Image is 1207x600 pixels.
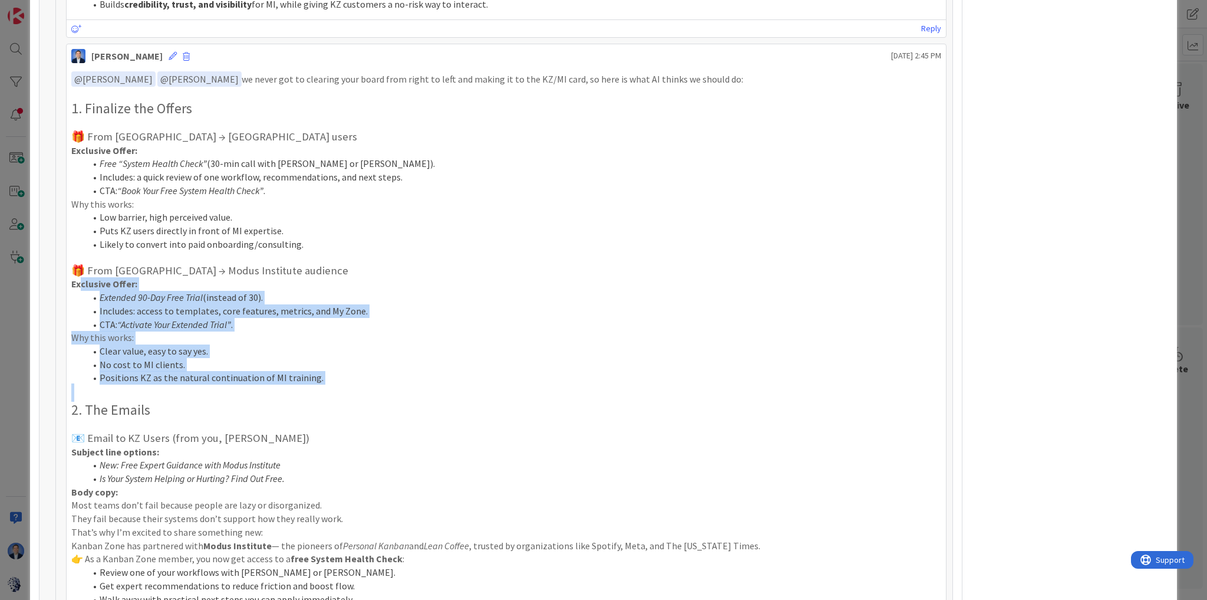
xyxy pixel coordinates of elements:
[85,184,941,198] li: CTA: .
[85,157,941,171] li: (30-min call with [PERSON_NAME] or [PERSON_NAME]).
[85,566,941,579] li: Review one of your workflows with [PERSON_NAME] or [PERSON_NAME].
[291,553,403,565] strong: free System Health Check
[71,526,941,539] p: That’s why I’m excited to share something new:
[71,130,941,143] h3: 🎁 From [GEOGRAPHIC_DATA] → [GEOGRAPHIC_DATA] users
[85,238,941,251] li: Likely to convert into paid onboarding/consulting.
[891,50,941,62] span: [DATE] 2:45 PM
[71,331,941,345] p: Why this works:
[203,540,272,552] strong: Modus Institute
[91,49,163,63] div: [PERSON_NAME]
[343,540,409,552] em: Personal Kanban
[85,345,941,358] li: Clear value, easy to say yes.
[71,402,941,419] h2: 2. The Emails
[100,473,285,484] em: Is Your System Helping or Hurting? Find Out Free.
[85,304,941,318] li: Includes: access to templates, core features, metrics, and My Zone.
[71,539,941,553] p: Kanban Zone has partnered with — the pioneers of and , trusted by organizations like Spotify, Met...
[74,73,153,85] span: [PERSON_NAME]
[117,319,231,330] em: “Activate Your Extended Trial”
[71,145,137,156] strong: Exclusive Offer:
[71,552,941,566] p: 👉 As a Kanban Zone member, you now get access to a :
[85,318,941,332] li: CTA: .
[71,446,159,458] strong: Subject line options:
[85,224,941,238] li: Puts KZ users directly in front of MI expertise.
[85,579,941,593] li: Get expert recommendations to reduce friction and boost flow.
[71,486,118,498] strong: Body copy:
[71,278,137,290] strong: Exclusive Offer:
[100,158,207,169] em: Free “System Health Check”
[74,73,83,85] span: @
[117,185,263,196] em: “Book Your Free System Health Check”
[71,512,941,526] p: They fail because their systems don’t support how they really work.
[71,49,85,63] img: DP
[921,21,941,36] a: Reply
[71,71,941,87] p: we never got to clearing your board from right to left and making it to the KZ/MI card, so here i...
[71,432,941,445] h3: 📧 Email to KZ Users (from you, [PERSON_NAME])
[71,264,941,277] h3: 🎁 From [GEOGRAPHIC_DATA] → Modus Institute audience
[25,2,54,16] span: Support
[424,540,469,552] em: Lean Coffee
[100,291,203,303] em: Extended 90-Day Free Trial
[85,371,941,385] li: Positions KZ as the natural continuation of MI training.
[71,499,941,512] p: Most teams don’t fail because people are lazy or disorganized.
[71,100,941,117] h2: 1. Finalize the Offers
[160,73,239,85] span: [PERSON_NAME]
[71,198,941,211] p: Why this works:
[85,211,941,224] li: Low barrier, high perceived value.
[160,73,169,85] span: @
[85,291,941,304] li: (instead of 30).
[85,171,941,184] li: Includes: a quick review of one workflow, recommendations, and next steps.
[85,358,941,372] li: No cost to MI clients.
[100,459,281,471] em: New: Free Expert Guidance with Modus Institute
